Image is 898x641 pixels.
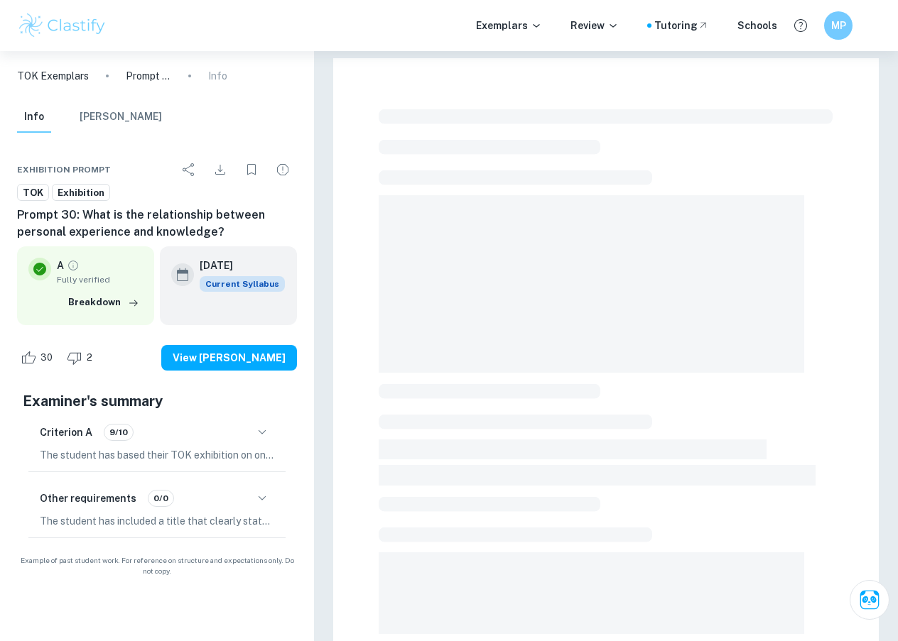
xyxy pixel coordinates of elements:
span: Example of past student work. For reference on structure and expectations only. Do not copy. [17,555,297,576]
div: Report issue [269,155,297,184]
a: Tutoring [654,18,709,33]
a: TOK Exemplars [17,68,89,84]
h5: Examiner's summary [23,390,291,412]
span: 30 [33,351,60,365]
span: 9/10 [104,426,133,439]
span: TOK [18,186,48,200]
div: Bookmark [237,155,266,184]
p: A [57,258,64,273]
span: 2 [79,351,100,365]
button: MP [824,11,853,40]
p: Prompt 30: What is the relationship between personal experience and knowledge? [126,68,171,84]
h6: MP [831,18,847,33]
button: Help and Feedback [789,13,813,38]
div: Dislike [63,346,100,369]
button: View [PERSON_NAME] [161,345,297,371]
button: Info [17,102,51,133]
a: TOK [17,184,49,202]
span: Current Syllabus [200,276,285,292]
p: Exemplars [476,18,542,33]
p: Review [570,18,619,33]
div: Like [17,346,60,369]
a: Grade fully verified [67,259,80,272]
p: The student has based their TOK exhibition on one of the 35 prompts released by the IBO, specific... [40,447,274,463]
img: Clastify logo [17,11,107,40]
div: This exemplar is based on the current syllabus. Feel free to refer to it for inspiration/ideas wh... [200,276,285,292]
span: Exhibition [53,186,109,200]
a: Exhibition [52,184,110,202]
div: Download [206,155,234,184]
h6: Other requirements [40,491,136,506]
button: Breakdown [65,292,143,313]
div: Share [175,155,203,184]
span: Fully verified [57,273,143,286]
button: [PERSON_NAME] [80,102,162,133]
h6: [DATE] [200,258,274,273]
h6: Criterion A [40,424,92,440]
button: Ask Clai [850,580,889,620]
p: The student has included a title that clearly states the selected TOK Exhibition prompt, "What is... [40,513,274,529]
a: Schools [737,18,777,33]
p: Info [208,68,227,84]
span: 0/0 [148,492,173,505]
span: Exhibition Prompt [17,163,111,176]
h6: Prompt 30: What is the relationship between personal experience and knowledge? [17,207,297,241]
